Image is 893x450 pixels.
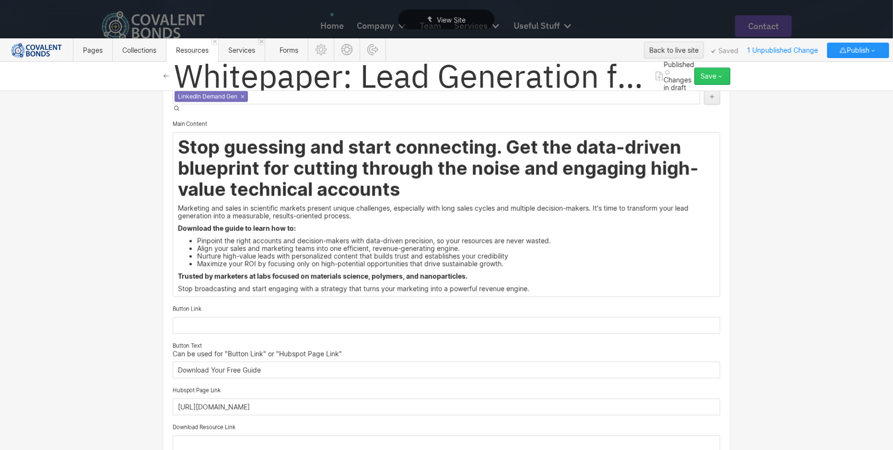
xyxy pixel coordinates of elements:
[173,343,202,349] span: Button Text
[122,46,156,54] span: Collections
[847,43,869,58] span: Publish
[280,46,298,54] span: Forms
[197,237,715,245] li: Pinpoint the right accounts and decision-makers with data-driven precision, so your resources are...
[694,68,730,85] button: Save
[664,60,694,69] span: Published
[178,225,715,232] p: ‍
[173,350,342,358] span: Can be used for "Button Link" or "Hubspot Page Link"
[197,245,715,253] li: Align your sales and marketing teams into one efficient, revenue-generating engine.
[197,253,715,260] li: Nurture high-value leads with personalized content that builds trust and establishes your credibi...
[178,224,296,232] strong: Download the guide to learn how to:
[827,43,889,58] button: Publish
[174,55,650,97] h2: Whitepaper: Lead Generation for Growing Polymer and Nanoparticle Market
[178,273,715,280] p: ‍
[173,306,201,312] span: Button Link
[711,49,739,54] span: Saved
[228,46,255,54] span: Services
[176,46,209,54] span: Resources
[743,43,822,58] span: 1 Unpublished Change
[178,285,715,293] p: Stop broadcasting and start engaging with a strategy that turns your marketing into a powerful re...
[178,272,468,280] strong: Trusted by marketers at labs focused on materials science, polymers, and nanoparticles.
[437,16,466,24] span: View Site
[258,38,265,45] a: Close 'Services' tab
[664,76,692,92] span: Changes in draft
[173,424,235,431] span: Download Resource Link
[83,46,103,54] span: Pages
[8,43,65,58] img: 628286f817e1fbf1301ffa5e_CB%20Login.png
[173,121,207,127] span: Main Content
[178,136,699,200] strong: Stop guessing and start connecting. Get the data-driven blueprint for cutting through the noise a...
[211,38,218,45] a: Close 'Resources' tab
[173,387,221,394] span: Hubspot Page Link
[241,95,245,99] a: ×
[644,42,704,58] button: Back to live site
[701,72,717,80] div: Save
[649,43,699,58] div: Back to live site
[197,260,715,268] li: Maximize your ROI by focusing only on high-potential opportunities that drive sustainable growth.
[175,91,248,102] div: LinkedIn Demand Gen
[178,205,715,220] p: Marketing and sales in scientific markets present unique challenges, especially with long sales c...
